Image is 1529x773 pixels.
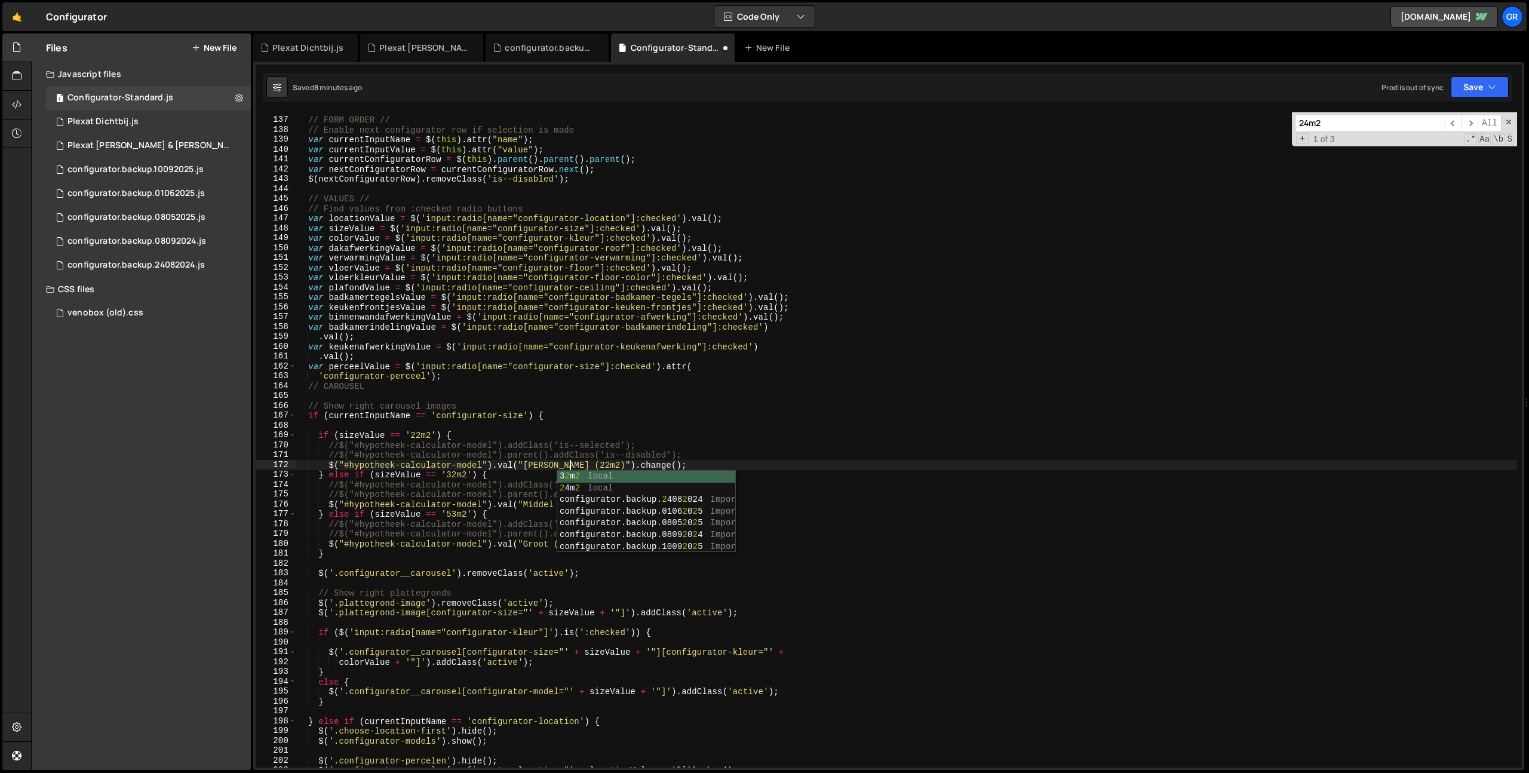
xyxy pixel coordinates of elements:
div: Configurator-Standard.js [67,93,173,103]
button: Save [1451,76,1509,98]
div: 137 [256,115,296,125]
button: New File [192,43,237,53]
div: 6838/44032.js [46,134,255,158]
span: Search In Selection [1506,133,1513,145]
span: RegExp Search [1464,133,1477,145]
div: 183 [256,568,296,578]
div: 180 [256,539,296,549]
div: 150 [256,243,296,253]
div: 145 [256,194,296,204]
div: 6838/40544.css [46,301,251,325]
div: Plexat [PERSON_NAME] & [PERSON_NAME].js [379,42,469,54]
div: 142 [256,164,296,174]
div: 161 [256,351,296,361]
div: 174 [256,480,296,490]
div: 197 [256,706,296,716]
div: 6838/40450.js [46,182,251,205]
div: 158 [256,322,296,332]
div: 140 [256,145,296,155]
div: configurator.backup.08092024.js [67,236,206,247]
div: 151 [256,253,296,263]
div: 188 [256,618,296,628]
a: [DOMAIN_NAME] [1390,6,1498,27]
div: 184 [256,578,296,588]
div: 6838/20077.js [46,253,251,277]
div: configurator.backup.01062025.js [67,188,205,199]
div: 198 [256,716,296,726]
div: Configurator-Standard.js [631,42,720,54]
div: 152 [256,263,296,273]
div: 202 [256,756,296,766]
div: configurator.backup.10092025.js [67,164,204,175]
div: Configurator [46,10,107,24]
div: 6838/13206.js [46,86,251,110]
div: 195 [256,686,296,697]
div: 168 [256,421,296,431]
div: 190 [256,637,296,648]
div: Saved [293,82,362,93]
a: Gr [1502,6,1523,27]
div: 172 [256,460,296,470]
div: 6838/20949.js [46,229,251,253]
a: 🤙 [2,2,32,31]
div: 169 [256,430,296,440]
button: Code Only [714,6,815,27]
span: ​ [1445,115,1462,132]
div: 165 [256,391,296,401]
span: ​ [1462,115,1478,132]
div: 177 [256,509,296,519]
div: 167 [256,410,296,421]
input: Search for [1295,115,1445,132]
span: 1 [56,94,63,104]
div: 170 [256,440,296,450]
div: Prod is out of sync [1381,82,1444,93]
div: 187 [256,608,296,618]
div: 147 [256,213,296,223]
div: 166 [256,401,296,411]
div: 196 [256,697,296,707]
div: 149 [256,233,296,243]
span: Alt-Enter [1478,115,1502,132]
div: 156 [256,302,296,312]
div: 143 [256,174,296,184]
div: 191 [256,647,296,657]
div: 164 [256,381,296,391]
div: 176 [256,499,296,510]
div: 8 minutes ago [314,82,362,93]
div: 141 [256,154,296,164]
span: Whole Word Search [1492,133,1505,145]
div: 138 [256,125,296,135]
div: 199 [256,726,296,736]
div: 6838/46305.js [46,158,251,182]
div: 6838/44243.js [46,110,251,134]
div: 193 [256,667,296,677]
div: 173 [256,470,296,480]
div: 6838/38770.js [46,205,251,229]
div: 201 [256,746,296,756]
div: 163 [256,371,296,381]
div: 146 [256,204,296,214]
div: 179 [256,529,296,539]
div: 192 [256,657,296,667]
div: 200 [256,736,296,746]
div: 178 [256,519,296,529]
span: Toggle Replace mode [1296,133,1309,145]
div: 159 [256,332,296,342]
div: 171 [256,450,296,460]
div: configurator.backup.24082024.js [67,260,205,271]
div: 185 [256,588,296,598]
div: Plexat Dichtbij.js [67,116,139,127]
div: configurator.backup.08052025.js [67,212,205,223]
span: 1 of 3 [1309,134,1340,145]
div: Javascript files [32,62,251,86]
div: CSS files [32,277,251,301]
span: CaseSensitive Search [1478,133,1491,145]
div: 148 [256,223,296,234]
div: 162 [256,361,296,372]
div: 186 [256,598,296,608]
div: 182 [256,559,296,569]
div: Plexat Dichtbij.js [272,42,343,54]
div: 144 [256,184,296,194]
div: venobox (old).css [67,308,143,318]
